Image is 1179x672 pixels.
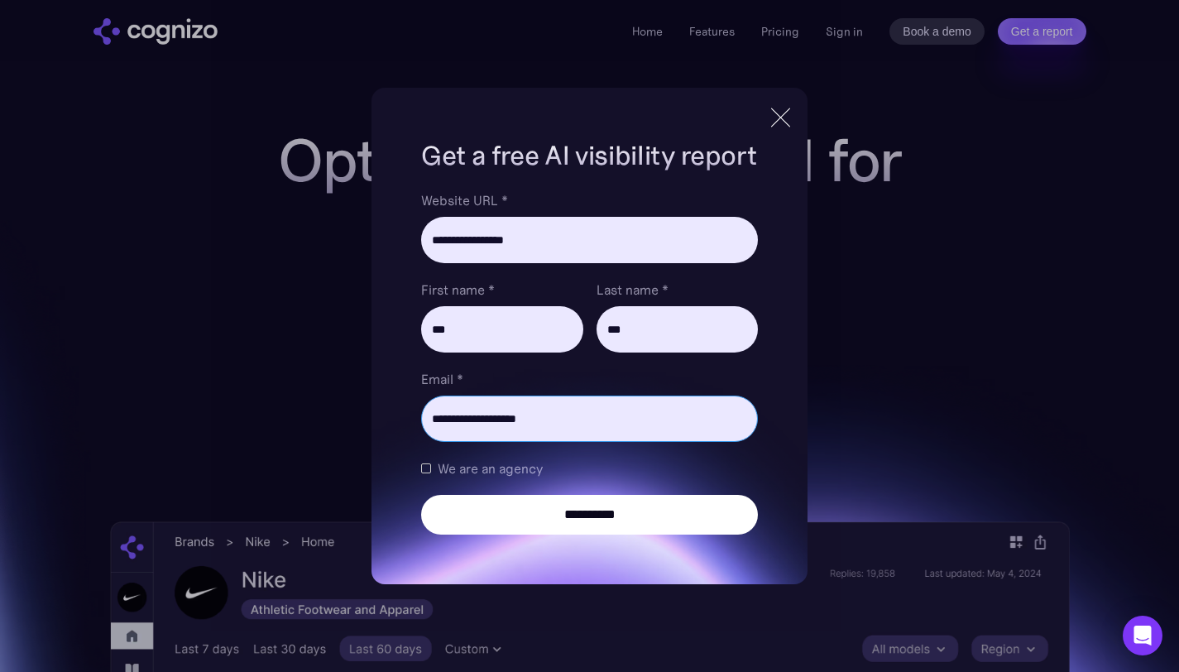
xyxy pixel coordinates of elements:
[421,369,757,389] label: Email *
[421,137,757,174] h1: Get a free AI visibility report
[421,190,757,210] label: Website URL *
[597,280,758,300] label: Last name *
[421,280,582,300] label: First name *
[438,458,543,478] span: We are an agency
[421,190,757,535] form: Brand Report Form
[1123,616,1162,655] div: Open Intercom Messenger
